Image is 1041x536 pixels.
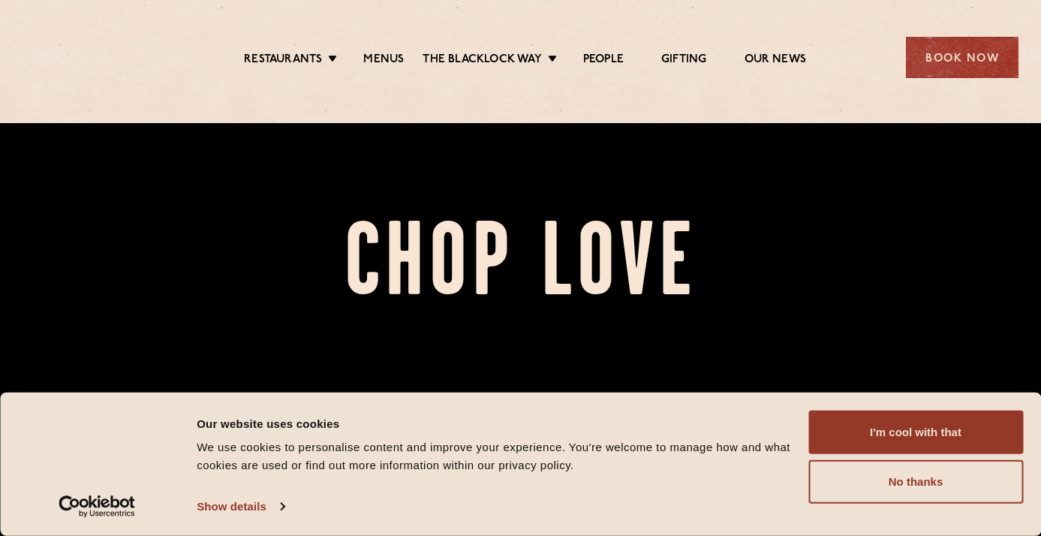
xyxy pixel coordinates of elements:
button: I'm cool with that [808,411,1023,454]
a: Gifting [661,53,706,69]
button: No thanks [808,460,1023,504]
a: The Blacklock Way [423,53,541,69]
a: Our News [745,53,807,69]
a: Restaurants [244,53,322,69]
a: People [583,53,624,69]
a: Show details [197,495,284,518]
a: Usercentrics Cookiebot - opens in a new window [32,495,163,518]
div: Our website uses cookies [197,414,791,432]
div: Book Now [906,37,1018,78]
div: We use cookies to personalise content and improve your experience. You're welcome to manage how a... [197,438,791,474]
a: Menus [363,53,404,69]
img: svg%3E [23,14,152,101]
